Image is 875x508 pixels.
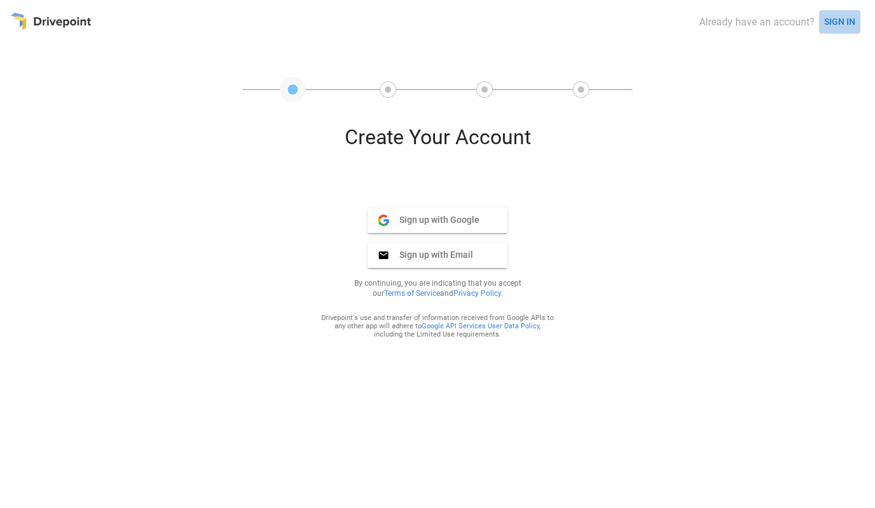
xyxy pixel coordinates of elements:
a: Privacy Policy [453,289,501,298]
span: Sign up with Email [389,249,473,260]
div: Already have an account? [699,16,815,28]
button: SIGN IN [819,10,860,34]
p: By continuing, you are indicating that you accept our and . [338,278,537,298]
div: Create Your Account [285,125,590,159]
a: Terms of Service [384,289,440,298]
button: Sign up with Google [368,208,507,233]
div: Drivepoint's use and transfer of information received from Google APIs to any other app will adhe... [321,314,554,338]
a: Google API Services User Data Policy [422,322,539,330]
button: Sign up with Email [368,243,507,268]
span: Sign up with Google [389,214,479,225]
